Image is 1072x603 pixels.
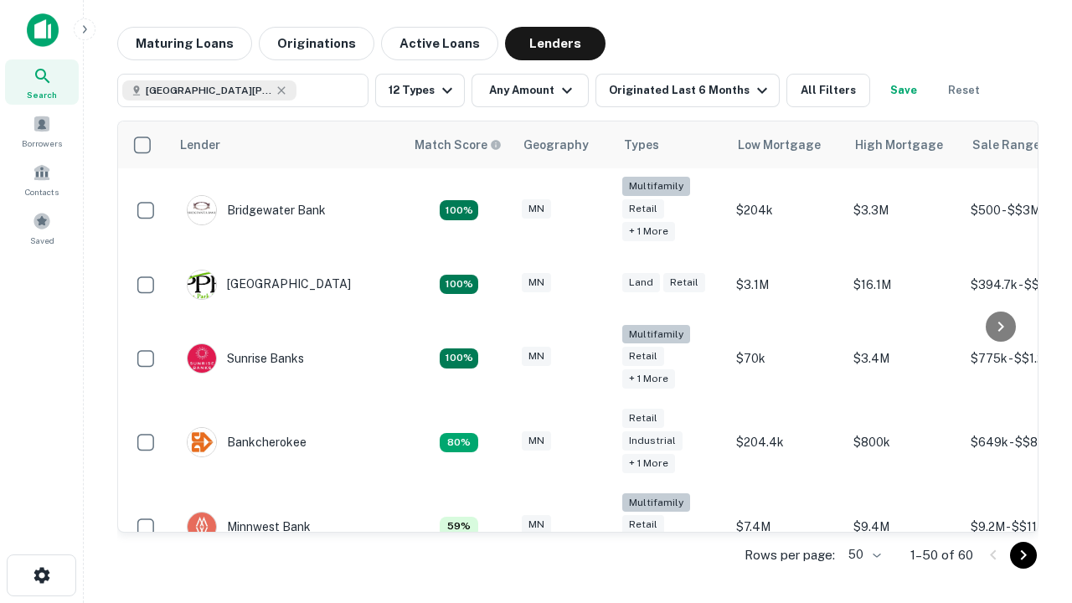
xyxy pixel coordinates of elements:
button: Originated Last 6 Months [595,74,780,107]
div: Minnwest Bank [187,512,311,542]
td: $800k [845,400,962,485]
h6: Match Score [415,136,498,154]
div: MN [522,273,551,292]
div: Capitalize uses an advanced AI algorithm to match your search with the best lender. The match sco... [415,136,502,154]
img: picture [188,513,216,541]
div: Geography [523,135,589,155]
a: Saved [5,205,79,250]
td: $9.4M [845,485,962,569]
div: Sale Range [972,135,1040,155]
div: Matching Properties: 14, hasApolloMatch: undefined [440,348,478,368]
img: picture [188,196,216,224]
a: Search [5,59,79,105]
div: Sunrise Banks [187,343,304,374]
button: Maturing Loans [117,27,252,60]
div: Multifamily [622,493,690,513]
button: Originations [259,27,374,60]
button: All Filters [786,74,870,107]
div: Bridgewater Bank [187,195,326,225]
button: Reset [937,74,991,107]
div: Lender [180,135,220,155]
th: Lender [170,121,405,168]
span: Contacts [25,185,59,198]
div: + 1 more [622,454,675,473]
img: picture [188,271,216,299]
button: Active Loans [381,27,498,60]
button: Lenders [505,27,606,60]
div: Industrial [622,431,683,451]
div: Matching Properties: 6, hasApolloMatch: undefined [440,517,478,537]
div: Originated Last 6 Months [609,80,772,100]
span: [GEOGRAPHIC_DATA][PERSON_NAME], [GEOGRAPHIC_DATA], [GEOGRAPHIC_DATA] [146,83,271,98]
button: Any Amount [472,74,589,107]
div: Multifamily [622,177,690,196]
td: $70k [728,317,845,401]
div: Types [624,135,659,155]
td: $3.3M [845,168,962,253]
div: [GEOGRAPHIC_DATA] [187,270,351,300]
th: Geography [513,121,614,168]
img: capitalize-icon.png [27,13,59,47]
td: $3.4M [845,317,962,401]
button: Save your search to get updates of matches that match your search criteria. [877,74,930,107]
a: Borrowers [5,108,79,153]
td: $7.4M [728,485,845,569]
div: Retail [622,347,664,366]
span: Saved [30,234,54,247]
div: + 1 more [622,222,675,241]
button: Go to next page [1010,542,1037,569]
div: Multifamily [622,325,690,344]
div: Retail [622,409,664,428]
a: Contacts [5,157,79,202]
th: Capitalize uses an advanced AI algorithm to match your search with the best lender. The match sco... [405,121,513,168]
th: Low Mortgage [728,121,845,168]
div: Retail [622,515,664,534]
div: High Mortgage [855,135,943,155]
div: Bankcherokee [187,427,307,457]
div: Retail [663,273,705,292]
div: 50 [842,543,884,567]
span: Search [27,88,57,101]
div: Matching Properties: 18, hasApolloMatch: undefined [440,200,478,220]
td: $3.1M [728,253,845,317]
span: Borrowers [22,137,62,150]
div: MN [522,347,551,366]
div: Retail [622,199,664,219]
div: MN [522,199,551,219]
div: + 1 more [622,369,675,389]
img: picture [188,428,216,456]
div: Low Mortgage [738,135,821,155]
p: Rows per page: [745,545,835,565]
div: MN [522,515,551,534]
td: $204k [728,168,845,253]
div: Land [622,273,660,292]
img: picture [188,344,216,373]
div: MN [522,431,551,451]
iframe: Chat Widget [988,415,1072,496]
th: High Mortgage [845,121,962,168]
td: $16.1M [845,253,962,317]
td: $204.4k [728,400,845,485]
div: Matching Properties: 8, hasApolloMatch: undefined [440,433,478,453]
p: 1–50 of 60 [910,545,973,565]
th: Types [614,121,728,168]
button: 12 Types [375,74,465,107]
div: Matching Properties: 10, hasApolloMatch: undefined [440,275,478,295]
